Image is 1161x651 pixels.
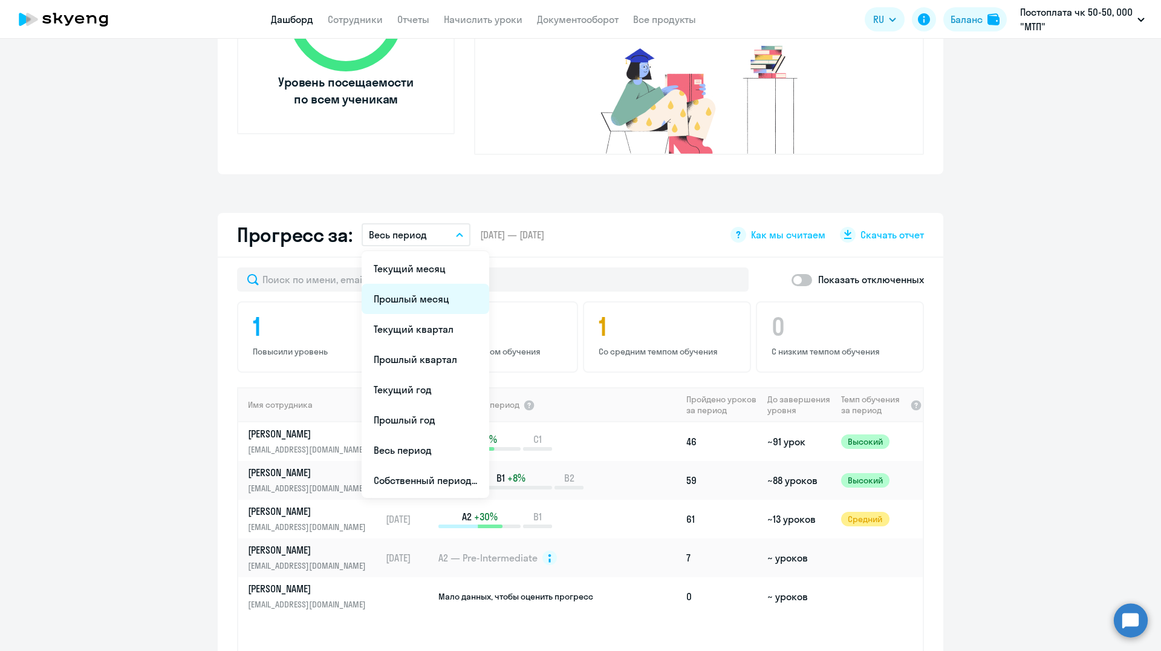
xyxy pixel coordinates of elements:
td: ~ уроков [763,577,836,616]
input: Поиск по имени, email, продукту или статусу [237,267,749,292]
a: [PERSON_NAME][EMAIL_ADDRESS][DOMAIN_NAME] [248,505,380,534]
h4: 2 [426,312,566,341]
td: [DATE] [381,538,437,577]
td: 61 [681,500,763,538]
span: [DATE] — [DATE] [480,228,544,241]
a: Отчеты [397,13,429,25]
td: 59 [681,461,763,500]
td: 46 [681,422,763,461]
p: Повысили уровень [253,346,393,357]
img: no-truants [578,42,821,154]
p: [PERSON_NAME] [248,582,372,595]
p: [EMAIL_ADDRESS][DOMAIN_NAME] [248,598,372,611]
span: +30% [474,510,498,523]
a: Сотрудники [328,13,383,25]
button: Постоплата чк 50-50, ООО "МТП" [1014,5,1151,34]
p: [EMAIL_ADDRESS][DOMAIN_NAME] [248,520,372,534]
a: [PERSON_NAME][EMAIL_ADDRESS][DOMAIN_NAME] [248,582,380,611]
span: B1 [496,471,505,485]
h4: 1 [253,312,393,341]
span: RU [873,12,884,27]
td: ~91 урок [763,422,836,461]
th: До завершения уровня [763,387,836,422]
a: Начислить уроки [444,13,522,25]
span: Темп обучения за период [841,394,906,416]
td: ~88 уроков [763,461,836,500]
p: [EMAIL_ADDRESS][DOMAIN_NAME] [248,559,372,572]
span: Как мы считаем [751,228,825,241]
a: Все продукты [633,13,696,25]
p: Постоплата чк 50-50, ООО "МТП" [1020,5,1133,34]
span: B1 [533,510,542,523]
a: [PERSON_NAME][EMAIL_ADDRESS][DOMAIN_NAME] [248,427,380,456]
span: Средний [841,512,889,526]
ul: RU [362,251,489,498]
p: Весь период [369,227,427,242]
span: +8% [507,471,525,485]
p: [PERSON_NAME] [248,543,372,557]
h4: 1 [599,312,739,341]
span: Мало данных, чтобы оценить прогресс [438,591,593,602]
p: Со средним темпом обучения [599,346,739,357]
a: [PERSON_NAME][EMAIL_ADDRESS][DOMAIN_NAME] [248,543,380,572]
span: Высокий [841,473,889,488]
a: Документооборот [537,13,619,25]
img: balance [987,13,1000,25]
th: Пройдено уроков за период [681,387,763,422]
p: [PERSON_NAME] [248,427,372,440]
h2: Прогресс за: [237,223,352,247]
p: [EMAIL_ADDRESS][DOMAIN_NAME] [248,443,372,456]
span: Высокий [841,434,889,449]
span: B2 [564,471,574,485]
span: A2 — Pre-Intermediate [438,551,538,564]
p: [PERSON_NAME] [248,505,372,518]
a: [PERSON_NAME][EMAIL_ADDRESS][DOMAIN_NAME] [248,466,380,495]
button: Балансbalance [943,7,1007,31]
span: C1 [533,433,542,446]
td: [DATE] [381,500,437,538]
span: A2 [462,510,472,523]
div: Баланс [951,12,983,27]
span: Уровень посещаемости по всем ученикам [276,74,415,108]
a: Дашборд [271,13,313,25]
p: С высоким темпом обучения [426,346,566,357]
th: Имя сотрудника [238,387,381,422]
button: Весь период [362,223,470,246]
button: RU [865,7,905,31]
span: Скачать отчет [860,228,924,241]
td: ~ уроков [763,538,836,577]
td: ~13 уроков [763,500,836,538]
td: 7 [681,538,763,577]
p: [PERSON_NAME] [248,466,372,479]
p: Показать отключенных [818,272,924,287]
p: [EMAIL_ADDRESS][DOMAIN_NAME] [248,482,372,495]
td: 0 [681,577,763,616]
